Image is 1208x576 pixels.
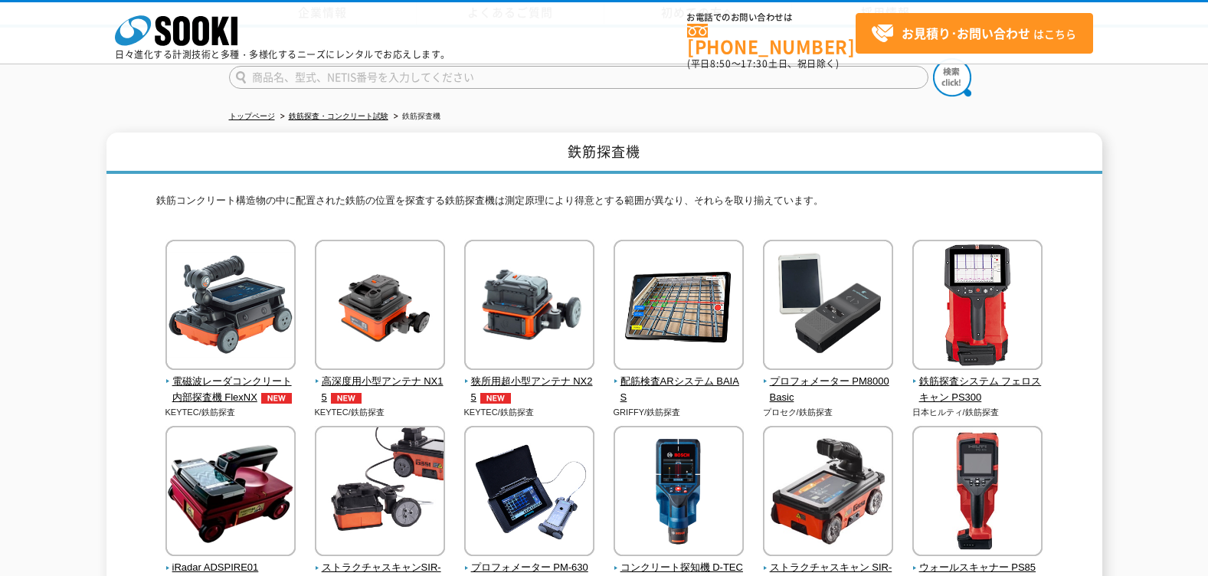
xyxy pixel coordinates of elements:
span: iRadar ADSPIRE01 [165,560,296,576]
img: プロフォメーター PM8000Basic [763,240,893,374]
img: NEW [327,393,365,404]
img: ウォールスキャナー PS85 [912,426,1043,560]
a: 配筋検査ARシステム BAIAS [614,359,745,405]
p: 日本ヒルティ/鉄筋探査 [912,406,1043,419]
img: ストラクチャスキャン SIR-EZ XT [763,426,893,560]
span: (平日 ～ 土日、祝日除く) [687,57,839,70]
img: 鉄筋探査システム フェロスキャン PS300 [912,240,1043,374]
img: 電磁波レーダコンクリート内部探査機 FlexNX [165,240,296,374]
strong: お見積り･お問い合わせ [902,24,1030,42]
p: KEYTEC/鉄筋探査 [464,406,595,419]
p: GRIFFY/鉄筋探査 [614,406,745,419]
img: コンクリート探知機 D-TECT200JPS [614,426,744,560]
a: [PHONE_NUMBER] [687,24,856,55]
a: 狭所用超小型アンテナ NX25NEW [464,359,595,405]
a: 電磁波レーダコンクリート内部探査機 FlexNXNEW [165,359,296,405]
a: 高深度用小型アンテナ NX15NEW [315,359,446,405]
span: 鉄筋探査システム フェロスキャン PS300 [912,374,1043,406]
input: 商品名、型式、NETIS番号を入力してください [229,66,928,89]
p: KEYTEC/鉄筋探査 [315,406,446,419]
span: 高深度用小型アンテナ NX15 [315,374,446,406]
span: はこちら [871,22,1076,45]
img: iRadar ADSPIRE01 [165,426,296,560]
img: 配筋検査ARシステム BAIAS [614,240,744,374]
span: 配筋検査ARシステム BAIAS [614,374,745,406]
a: プロフォメーター PM8000Basic [763,359,894,405]
span: 17:30 [741,57,768,70]
a: 鉄筋探査・コンクリート試験 [289,112,388,120]
img: 狭所用超小型アンテナ NX25 [464,240,594,374]
a: 鉄筋探査システム フェロスキャン PS300 [912,359,1043,405]
img: btn_search.png [933,58,971,97]
p: 日々進化する計測技術と多種・多様化するニーズにレンタルでお応えします。 [115,50,450,59]
img: NEW [257,393,296,404]
span: お電話でのお問い合わせは [687,13,856,22]
span: 8:50 [710,57,732,70]
img: NEW [476,393,515,404]
span: プロフォメーター PM8000Basic [763,374,894,406]
a: お見積り･お問い合わせはこちら [856,13,1093,54]
p: 鉄筋コンクリート構造物の中に配置された鉄筋の位置を探査する鉄筋探査機は測定原理により得意とする範囲が異なり、それらを取り揃えています。 [156,193,1052,217]
span: 狭所用超小型アンテナ NX25 [464,374,595,406]
img: ストラクチャスキャンSIR-EZ XT用キューブアンテナ - [315,426,445,560]
img: プロフォメーター PM-630 [464,426,594,560]
h1: 鉄筋探査機 [106,133,1102,175]
p: プロセク/鉄筋探査 [763,406,894,419]
p: KEYTEC/鉄筋探査 [165,406,296,419]
span: 電磁波レーダコンクリート内部探査機 FlexNX [165,374,296,406]
li: 鉄筋探査機 [391,109,440,125]
img: 高深度用小型アンテナ NX15 [315,240,445,374]
span: プロフォメーター PM-630 [464,560,595,576]
a: トップページ [229,112,275,120]
span: ウォールスキャナー PS85 [912,560,1043,576]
